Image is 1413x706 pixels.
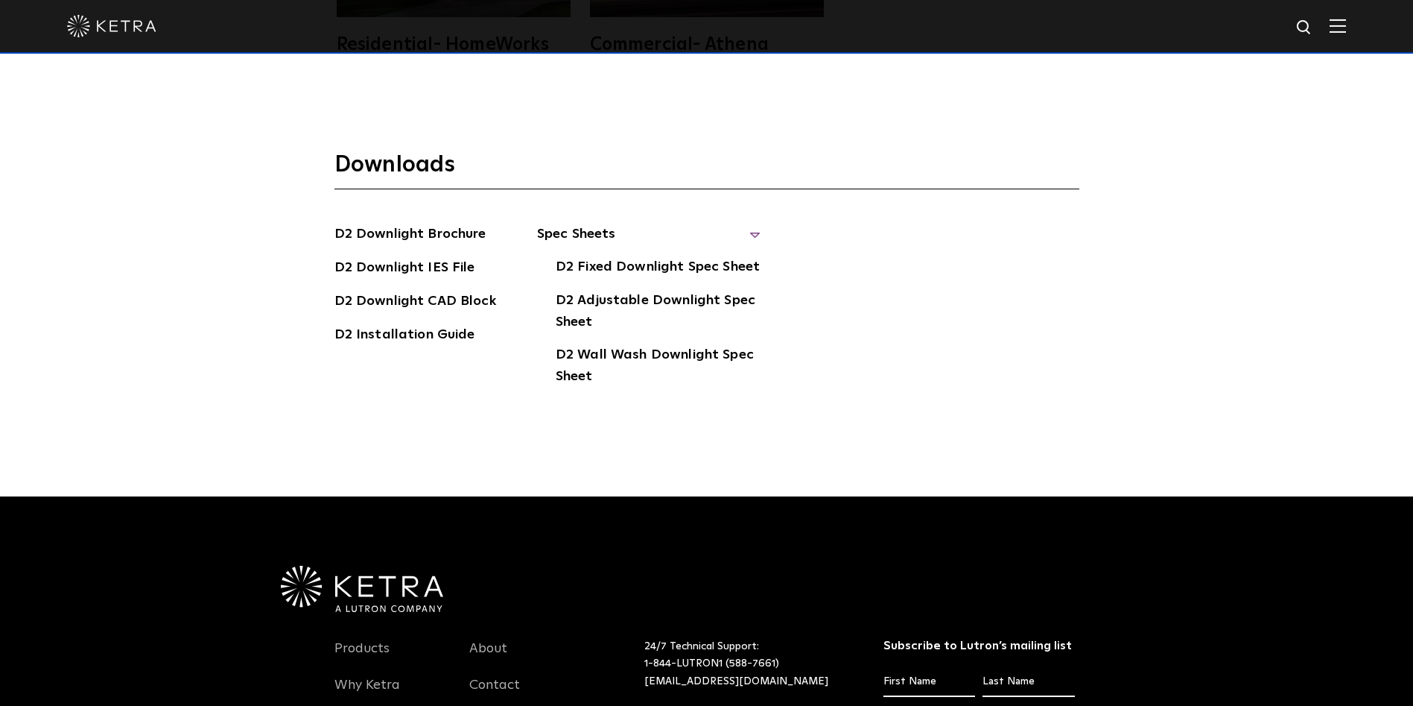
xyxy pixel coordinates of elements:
input: Last Name [982,668,1074,696]
a: D2 Wall Wash Downlight Spec Sheet [556,344,761,390]
p: 24/7 Technical Support: [644,638,846,691]
span: Spec Sheets [537,224,761,256]
a: D2 Installation Guide [334,324,475,348]
img: Ketra-aLutronCo_White_RGB [281,566,443,612]
h3: Subscribe to Lutron’s mailing list [883,638,1075,654]
img: ketra-logo-2019-white [67,15,156,37]
img: Hamburger%20Nav.svg [1330,19,1346,33]
input: First Name [883,668,975,696]
h3: Downloads [334,151,1079,189]
a: Products [334,640,390,675]
a: About [469,640,507,675]
a: D2 Adjustable Downlight Spec Sheet [556,290,761,335]
a: D2 Fixed Downlight Spec Sheet [556,256,760,280]
a: D2 Downlight Brochure [334,224,486,248]
a: D2 Downlight CAD Block [334,291,496,315]
img: search icon [1295,19,1314,37]
a: D2 Downlight IES File [334,257,475,281]
a: [EMAIL_ADDRESS][DOMAIN_NAME] [644,676,828,687]
a: 1-844-LUTRON1 (588-7661) [644,658,779,669]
